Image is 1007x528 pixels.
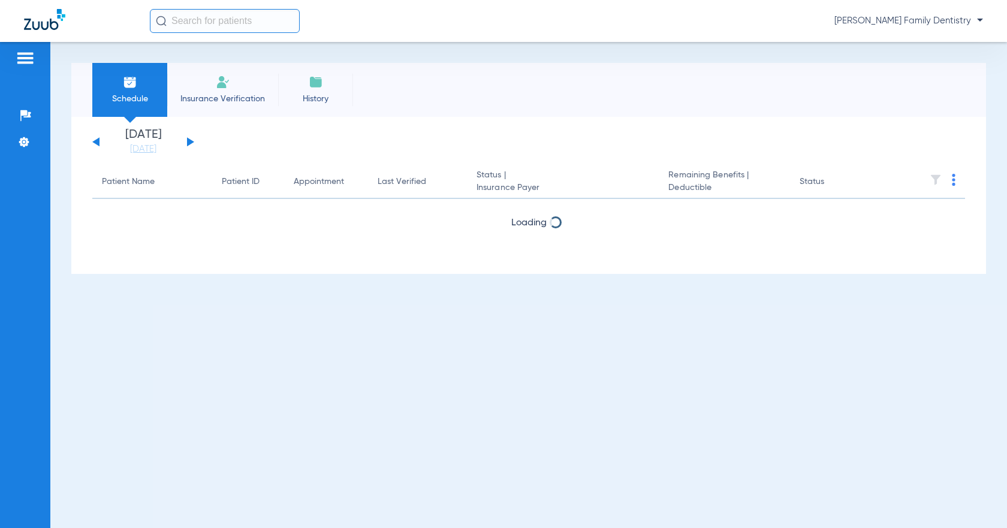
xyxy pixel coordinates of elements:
[287,93,344,105] span: History
[378,176,426,188] div: Last Verified
[668,182,780,194] span: Deductible
[952,174,955,186] img: group-dot-blue.svg
[294,176,358,188] div: Appointment
[222,176,260,188] div: Patient ID
[102,176,203,188] div: Patient Name
[790,165,871,199] th: Status
[309,75,323,89] img: History
[477,182,649,194] span: Insurance Payer
[101,93,158,105] span: Schedule
[107,129,179,155] li: [DATE]
[16,51,35,65] img: hamburger-icon
[123,75,137,89] img: Schedule
[216,75,230,89] img: Manual Insurance Verification
[294,176,344,188] div: Appointment
[659,165,789,199] th: Remaining Benefits |
[102,176,155,188] div: Patient Name
[222,176,275,188] div: Patient ID
[378,176,457,188] div: Last Verified
[24,9,65,30] img: Zuub Logo
[156,16,167,26] img: Search Icon
[511,218,547,228] span: Loading
[176,93,269,105] span: Insurance Verification
[107,143,179,155] a: [DATE]
[834,15,983,27] span: [PERSON_NAME] Family Dentistry
[467,165,659,199] th: Status |
[930,174,942,186] img: filter.svg
[150,9,300,33] input: Search for patients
